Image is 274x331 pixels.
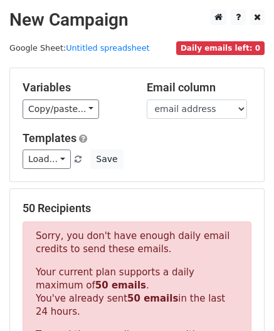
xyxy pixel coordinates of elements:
a: Load... [23,150,71,169]
h5: 50 Recipients [23,201,251,215]
iframe: Chat Widget [211,271,274,331]
h2: New Campaign [9,9,265,31]
small: Google Sheet: [9,43,150,53]
p: Your current plan supports a daily maximum of . You've already sent in the last 24 hours. [36,266,238,318]
a: Templates [23,131,76,145]
a: Untitled spreadsheet [66,43,149,53]
a: Copy/paste... [23,99,99,119]
button: Save [90,150,123,169]
h5: Email column [147,81,252,94]
span: Daily emails left: 0 [176,41,265,55]
p: Sorry, you don't have enough daily email credits to send these emails. [36,230,238,256]
h5: Variables [23,81,128,94]
a: Daily emails left: 0 [176,43,265,53]
strong: 50 emails [127,293,178,304]
strong: 50 emails [95,280,146,291]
